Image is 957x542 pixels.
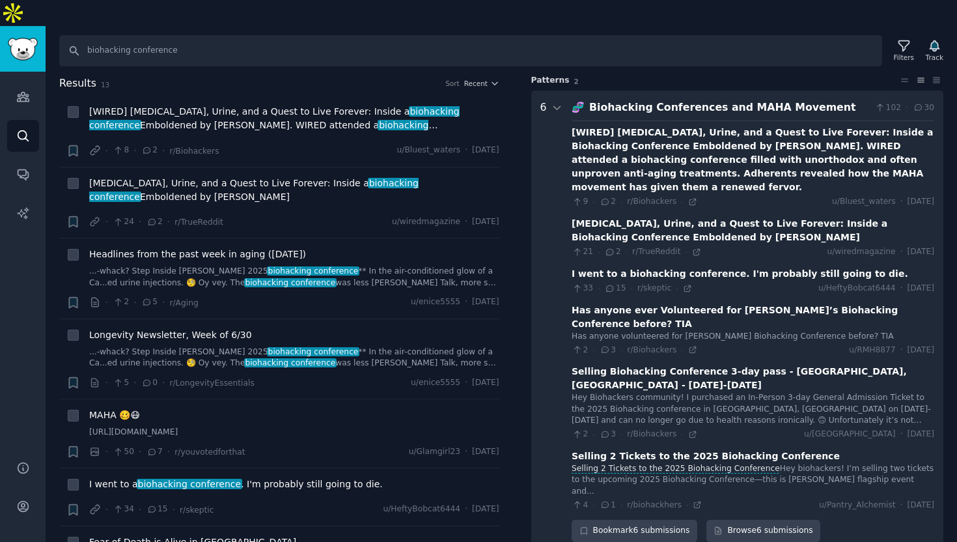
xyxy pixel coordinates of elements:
div: Hey biohackers! I’m selling two tickets to the upcoming 2025 Biohacking Conference—this is [PERSO... [572,463,934,498]
div: I went to a biohacking conference. I'm probably still going to die. [572,267,908,281]
div: Selling 2 Tickets to the 2025 Biohacking Conference [572,449,840,463]
span: · [105,144,108,158]
span: Selling 2 Tickets to the 2025 Biohacking Conference [570,464,781,474]
span: · [133,296,136,309]
span: r/LongevityEssentials [169,378,254,388]
span: biohacking conference [137,479,242,489]
button: Bookmark6 submissions [572,520,697,542]
span: · [105,503,108,517]
span: · [681,345,683,354]
span: · [631,284,633,293]
div: Sort [445,79,460,88]
span: · [173,503,175,517]
span: 13 [101,81,109,89]
div: Hey Biohackers community! I purchased an In-Person 3-day General Admission Ticket to the 2025 Bio... [572,392,934,427]
span: · [620,430,622,439]
span: u/Pantry_Alchemist [819,500,896,511]
span: r/TrueReddit [174,218,223,227]
span: [WIRED] [MEDICAL_DATA], Urine, and a Quest to Live Forever: Inside a Emboldened by [PERSON_NAME].... [89,105,499,132]
span: · [162,376,165,390]
span: · [139,503,141,517]
span: u/enice5555 [411,296,460,308]
span: · [900,345,903,356]
div: Has anyone ever Volunteered for [PERSON_NAME]’s Biohacking Conference before? TIA [572,304,934,331]
span: · [167,445,170,459]
span: 33 [572,283,593,294]
span: biohacking conference [244,358,337,367]
a: ...-whack? Step Inside [PERSON_NAME] 2025biohacking conference** In the air-conditioned glow of a... [89,347,499,369]
span: 102 [874,102,901,114]
span: · [681,197,683,207]
span: r/Biohackers [627,429,676,438]
span: [DATE] [908,246,934,258]
span: · [133,144,136,158]
span: 3 [600,345,616,356]
span: 0 [141,377,158,389]
span: 50 [113,446,134,458]
span: 2 [572,345,588,356]
a: [URL][DOMAIN_NAME] [89,427,499,438]
span: · [592,430,594,439]
span: 🧬 [572,101,585,113]
span: · [900,429,903,440]
a: I went to abiohacking conference. I'm probably still going to die. [89,478,383,491]
span: · [465,377,467,389]
span: [DATE] [908,345,934,356]
a: MAHA 🥴😷 [89,408,140,422]
span: 5 [113,377,129,389]
span: [DATE] [472,446,499,458]
span: u/Glamgirl23 [409,446,460,458]
span: 8 [113,145,129,156]
span: [DATE] [908,283,934,294]
div: Biohacking Conferences and MAHA Movement [589,100,870,116]
span: · [162,296,165,309]
span: r/skeptic [180,506,214,515]
div: Selling Biohacking Conference 3-day pass - [GEOGRAPHIC_DATA], [GEOGRAPHIC_DATA] - [DATE]-[DATE] [572,365,934,392]
div: Track [926,53,943,62]
span: · [139,445,141,459]
span: · [105,376,108,390]
span: r/Aging [169,298,198,307]
span: Recent [464,79,488,88]
span: · [139,215,141,229]
span: · [598,284,600,293]
span: 7 [146,446,163,458]
span: r/TrueReddit [632,247,680,256]
span: 21 [572,246,593,258]
span: · [133,376,136,390]
span: 2 [113,296,129,308]
span: · [681,430,683,439]
span: u/[GEOGRAPHIC_DATA] [804,429,896,440]
span: [DATE] [908,196,934,208]
span: · [592,197,594,207]
span: 4 [572,500,588,511]
span: biohacking conference [267,347,359,356]
span: biohacking conference [267,266,359,276]
span: 1 [600,500,616,511]
span: u/enice5555 [411,377,460,389]
span: · [900,246,903,258]
span: Longevity Newsletter, Week of 6/30 [89,328,252,342]
span: · [465,446,467,458]
button: Recent [464,79,499,88]
span: Pattern s [531,75,570,87]
span: [DATE] [908,429,934,440]
span: 30 [913,102,934,114]
span: · [592,345,594,354]
span: · [465,296,467,308]
span: · [900,500,903,511]
span: 2 [604,246,620,258]
a: Headlines from the past week in aging ([DATE]) [89,248,306,261]
span: · [626,248,628,257]
span: · [620,500,622,509]
input: Search Keyword [59,35,882,66]
span: r/Biohackers [627,197,676,206]
span: r/Biohackers [169,147,219,156]
span: · [620,345,622,354]
span: u/wiredmagazine [392,216,460,228]
span: 5 [141,296,158,308]
span: · [105,215,108,229]
span: · [162,144,165,158]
